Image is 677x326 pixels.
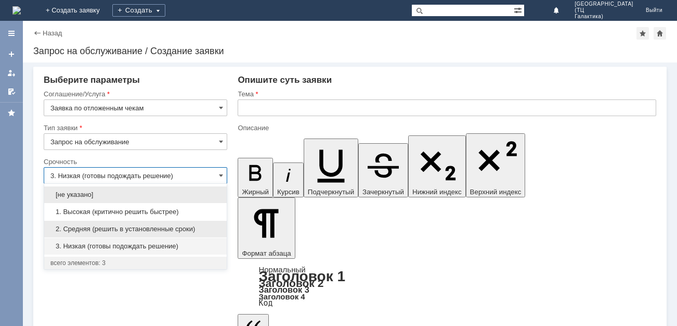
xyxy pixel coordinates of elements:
div: Запрос на обслуживание / Создание заявки [33,46,667,56]
div: Срочность [44,158,225,165]
div: Тип заявки [44,124,225,131]
div: Добавить в избранное [636,27,649,40]
span: Зачеркнутый [362,188,404,196]
span: Галактика) [575,14,633,20]
a: Мои заявки [3,65,20,81]
button: Зачеркнутый [358,143,408,197]
a: Заголовок 4 [258,292,305,301]
a: Мои согласования [3,83,20,100]
a: Назад [43,29,62,37]
span: Расширенный поиск [514,5,524,15]
span: 2. Средняя (решить в установленные сроки) [50,225,220,233]
a: Создать заявку [3,46,20,62]
span: Формат абзаца [242,249,291,257]
a: Заголовок 3 [258,285,309,294]
button: Верхний индекс [466,133,526,197]
button: Жирный [238,158,273,197]
img: logo [12,6,21,15]
button: Подчеркнутый [304,139,358,197]
button: Курсив [273,162,304,197]
span: (ТЦ [575,7,633,14]
span: [не указано] [50,191,220,199]
div: Формат абзаца [238,266,656,307]
span: [GEOGRAPHIC_DATA] [575,1,633,7]
button: Нижний индекс [408,135,466,197]
span: Нижний индекс [412,188,462,196]
span: Подчеркнутый [308,188,354,196]
a: Код [258,298,272,308]
div: Описание [238,124,654,131]
div: Создать [112,4,165,17]
a: Перейти на домашнюю страницу [12,6,21,15]
div: всего элементов: 3 [50,259,220,267]
div: Соглашение/Услуга [44,91,225,97]
button: Формат абзаца [238,197,295,259]
span: Опишите суть заявки [238,75,332,85]
div: Тема [238,91,654,97]
span: Жирный [242,188,269,196]
span: Верхний индекс [470,188,522,196]
div: Сделать домашней страницей [654,27,666,40]
span: 1. Высокая (критично решить быстрее) [50,208,220,216]
span: 3. Низкая (готовы подождать решение) [50,242,220,250]
a: Нормальный [258,265,305,274]
a: Заголовок 2 [258,277,323,289]
span: Курсив [277,188,300,196]
a: Заголовок 1 [258,268,345,284]
span: Выберите параметры [44,75,140,85]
